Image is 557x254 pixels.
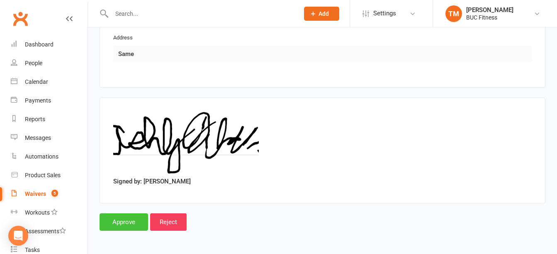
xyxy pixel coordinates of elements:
[25,190,46,197] div: Waivers
[11,35,88,54] a: Dashboard
[113,34,133,42] label: Address
[11,91,88,110] a: Payments
[25,228,66,234] div: Assessments
[25,41,54,48] div: Dashboard
[11,203,88,222] a: Workouts
[25,60,42,66] div: People
[466,14,513,21] div: BUC Fitness
[25,209,50,216] div: Workouts
[11,73,88,91] a: Calendar
[10,8,31,29] a: Clubworx
[100,213,148,231] input: Approve
[25,153,58,160] div: Automations
[11,185,88,203] a: Waivers 5
[11,166,88,185] a: Product Sales
[109,8,293,20] input: Search...
[150,213,187,231] input: Reject
[466,6,513,14] div: [PERSON_NAME]
[25,134,51,141] div: Messages
[51,190,58,197] span: 5
[11,54,88,73] a: People
[11,110,88,129] a: Reports
[11,222,88,241] a: Assessments
[25,172,61,178] div: Product Sales
[113,111,259,173] img: image1760120252.png
[25,116,45,122] div: Reports
[304,7,339,21] button: Add
[25,78,48,85] div: Calendar
[25,97,51,104] div: Payments
[8,226,28,246] div: Open Intercom Messenger
[319,10,329,17] span: Add
[113,176,191,186] label: Signed by: [PERSON_NAME]
[445,5,462,22] div: TM
[373,4,396,23] span: Settings
[25,247,40,253] div: Tasks
[11,129,88,147] a: Messages
[11,147,88,166] a: Automations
